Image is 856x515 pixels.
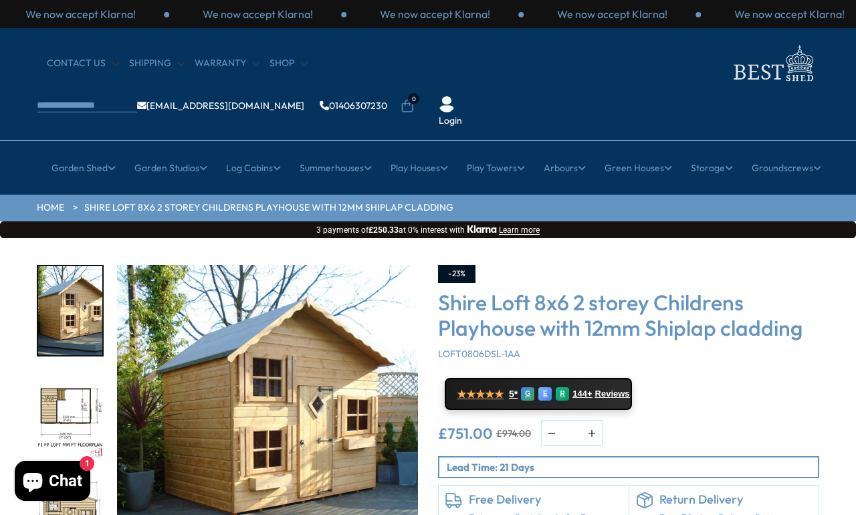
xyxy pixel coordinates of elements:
img: User Icon [439,96,455,112]
a: 01406307230 [320,101,387,110]
p: We now accept Klarna! [203,7,313,21]
a: Storage [691,151,733,185]
div: 2 / 3 [169,7,346,21]
inbox-online-store-chat: Shopify online store chat [11,461,94,504]
div: 2 / 11 [37,370,104,461]
p: We now accept Klarna! [25,7,136,21]
span: LOFT0806DSL-1AA [438,348,520,360]
p: Lead Time: 21 Days [447,460,818,474]
del: £974.00 [496,429,531,438]
p: We now accept Klarna! [734,7,845,21]
h3: Shire Loft 8x6 2 storey Childrens Playhouse with 12mm Shiplap cladding [438,290,819,341]
a: Shipping [129,57,185,70]
img: logo [726,41,819,85]
a: [EMAIL_ADDRESS][DOMAIN_NAME] [137,101,304,110]
div: G [521,387,534,401]
span: 144+ [572,389,592,399]
div: -23% [438,265,475,283]
a: 0 [401,100,414,113]
a: Shop [270,57,308,70]
a: Arbours [544,151,586,185]
a: Garden Studios [134,151,207,185]
span: ★★★★★ [457,388,504,401]
img: Loftplayhouse_1576fe48-f8f7-418f-8cc8-d4d72ac2f997_200x200.jpg [38,266,102,355]
div: 1 / 3 [524,7,701,21]
a: Play Towers [467,151,525,185]
a: Shire Loft 8x6 2 storey Childrens Playhouse with 12mm Shiplap cladding [84,201,453,215]
a: HOME [37,201,64,215]
span: Reviews [595,389,630,399]
a: Warranty [195,57,259,70]
a: ★★★★★ 5* G E R 144+ Reviews [445,378,632,410]
a: CONTACT US [47,57,119,70]
span: 0 [408,93,419,104]
a: Summerhouses [300,151,372,185]
div: 3 / 3 [346,7,524,21]
h6: Free Delivery [469,492,622,507]
a: Green Houses [605,151,672,185]
p: We now accept Klarna! [557,7,667,21]
div: 1 / 11 [37,265,104,356]
p: We now accept Klarna! [380,7,490,21]
ins: £751.00 [438,426,493,441]
a: Garden Shed [51,151,116,185]
a: Log Cabins [226,151,281,185]
div: E [538,387,552,401]
a: Play Houses [391,151,448,185]
a: Login [439,114,462,128]
a: Groundscrews [752,151,821,185]
h6: Return Delivery [659,492,813,507]
div: R [556,387,569,401]
img: LOFTFPBUILDINGASSEMBLYDRAWINGFLOORPLANMMFT_256b244f-8818-4be4-beeb-9dff5f9dc2ea_200x200.jpg [38,371,102,460]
